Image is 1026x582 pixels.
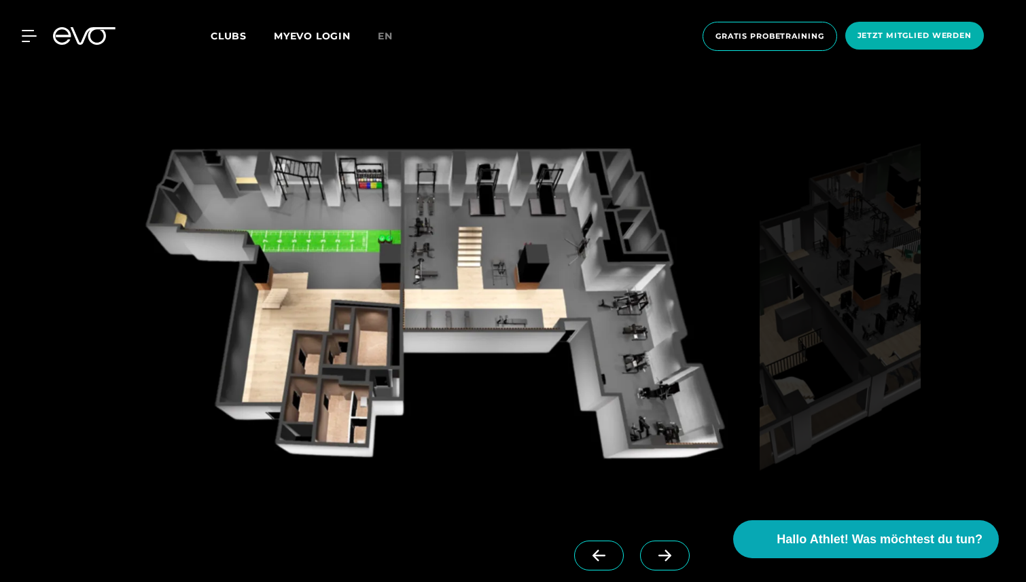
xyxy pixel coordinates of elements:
[111,119,754,508] img: evofitness
[211,29,274,42] a: Clubs
[211,30,247,42] span: Clubs
[760,119,921,508] img: evofitness
[378,29,409,44] a: en
[733,520,999,558] button: Hallo Athlet! Was möchtest du tun?
[841,22,988,51] a: Jetzt Mitglied werden
[857,30,972,41] span: Jetzt Mitglied werden
[274,30,351,42] a: MYEVO LOGIN
[698,22,841,51] a: Gratis Probetraining
[378,30,393,42] span: en
[777,530,983,549] span: Hallo Athlet! Was möchtest du tun?
[715,31,824,42] span: Gratis Probetraining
